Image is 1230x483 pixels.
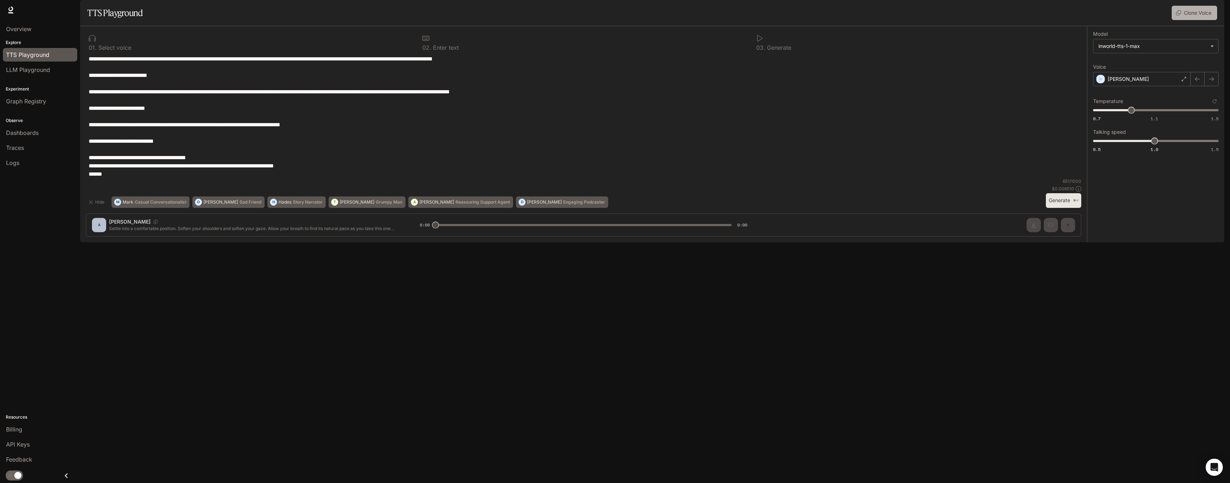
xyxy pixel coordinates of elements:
h1: TTS Playground [87,6,143,20]
button: A[PERSON_NAME]Reassuring Support Agent [408,196,513,208]
button: HHadesStory Narrator [267,196,326,208]
p: Sad Friend [240,200,261,204]
button: Reset to default [1211,97,1219,105]
p: Grumpy Man [376,200,402,204]
p: Select voice [97,45,131,50]
span: 1.0 [1151,146,1158,152]
p: 651 / 1000 [1063,178,1081,184]
p: Story Narrator [293,200,323,204]
div: D [519,196,525,208]
div: inworld-tts-1-max [1093,39,1218,53]
p: 0 2 . [422,45,431,50]
button: Clone Voice [1172,6,1217,20]
p: Reassuring Support Agent [456,200,510,204]
p: [PERSON_NAME] [419,200,454,204]
button: T[PERSON_NAME]Grumpy Man [329,196,405,208]
p: 0 3 . [756,45,765,50]
div: A [411,196,418,208]
div: H [270,196,277,208]
button: O[PERSON_NAME]Sad Friend [192,196,265,208]
p: Hades [279,200,291,204]
p: Voice [1093,64,1106,69]
p: [PERSON_NAME] [340,200,374,204]
p: [PERSON_NAME] [527,200,562,204]
p: Enter text [431,45,459,50]
div: M [114,196,121,208]
div: Open Intercom Messenger [1206,459,1223,476]
p: Model [1093,31,1108,36]
div: inworld-tts-1-max [1098,43,1207,50]
button: Generate⌘⏎ [1046,193,1081,208]
div: O [195,196,202,208]
p: Mark [123,200,133,204]
p: Engaging Podcaster [563,200,605,204]
p: Casual Conversationalist [135,200,186,204]
p: Talking speed [1093,130,1126,135]
button: D[PERSON_NAME]Engaging Podcaster [516,196,608,208]
p: Generate [765,45,791,50]
span: 1.1 [1151,116,1158,122]
button: MMarkCasual Conversationalist [112,196,190,208]
span: 1.5 [1211,146,1219,152]
div: T [331,196,338,208]
span: 0.7 [1093,116,1101,122]
p: [PERSON_NAME] [203,200,238,204]
p: 0 1 . [89,45,97,50]
span: 1.5 [1211,116,1219,122]
span: 0.5 [1093,146,1101,152]
p: Temperature [1093,99,1123,104]
p: ⌘⏎ [1073,199,1078,203]
p: [PERSON_NAME] [1108,75,1149,83]
button: Hide [86,196,109,208]
p: $ 0.006510 [1052,186,1074,192]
